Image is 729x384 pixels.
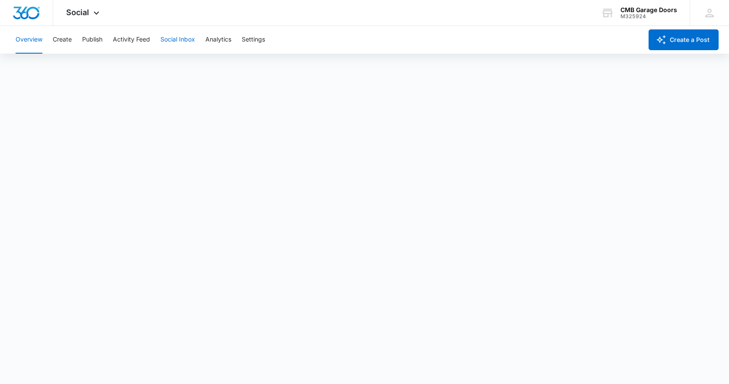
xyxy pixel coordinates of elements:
button: Create [53,26,72,54]
div: account name [620,6,677,13]
span: Social [66,8,89,17]
button: Settings [242,26,265,54]
button: Create a Post [649,29,719,50]
button: Overview [16,26,42,54]
button: Analytics [205,26,231,54]
div: account id [620,13,677,19]
button: Activity Feed [113,26,150,54]
button: Social Inbox [160,26,195,54]
button: Publish [82,26,102,54]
